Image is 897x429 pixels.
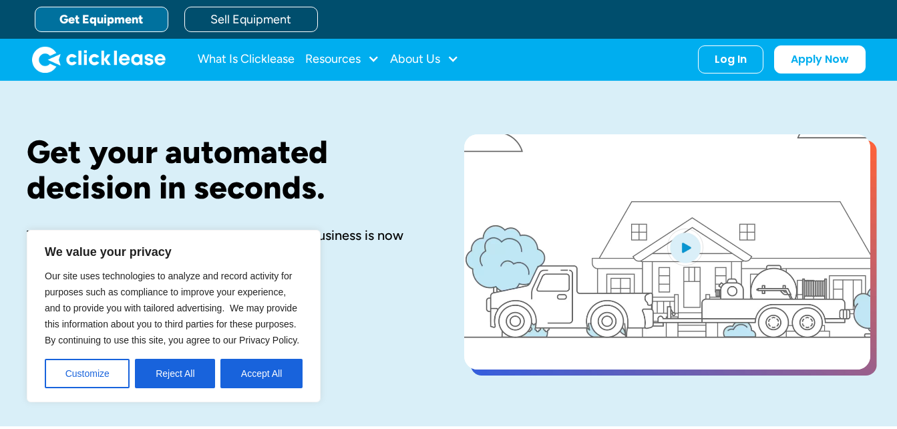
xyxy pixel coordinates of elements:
a: What Is Clicklease [198,46,295,73]
p: We value your privacy [45,244,303,260]
img: Blue play button logo on a light blue circular background [667,229,703,266]
a: open lightbox [464,134,870,370]
a: Sell Equipment [184,7,318,32]
h1: Get your automated decision in seconds. [27,134,421,205]
button: Customize [45,359,130,388]
span: Our site uses technologies to analyze and record activity for purposes such as compliance to impr... [45,271,299,345]
div: Log In [715,53,747,66]
div: We value your privacy [27,230,321,402]
a: Apply Now [774,45,866,74]
button: Reject All [135,359,215,388]
button: Accept All [220,359,303,388]
a: Get Equipment [35,7,168,32]
div: The equipment you need to start or grow your business is now affordable with Clicklease. [27,227,421,261]
img: Clicklease logo [32,46,166,73]
a: home [32,46,166,73]
div: About Us [390,46,459,73]
div: Resources [305,46,379,73]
